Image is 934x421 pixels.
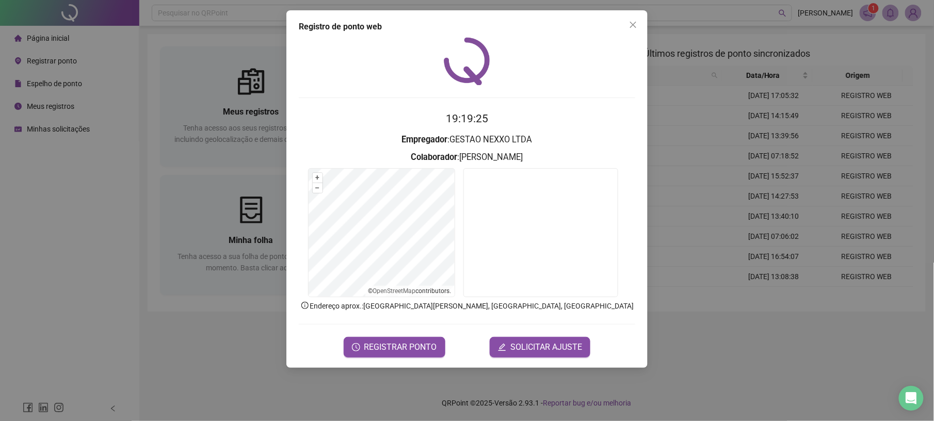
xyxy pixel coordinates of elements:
span: REGISTRAR PONTO [364,341,437,353]
h3: : [PERSON_NAME] [299,151,635,164]
h3: : GESTAO NEXXO LTDA [299,133,635,147]
span: info-circle [300,301,310,310]
button: Close [625,17,641,33]
p: Endereço aprox. : [GEOGRAPHIC_DATA][PERSON_NAME], [GEOGRAPHIC_DATA], [GEOGRAPHIC_DATA] [299,300,635,312]
span: edit [498,343,506,351]
a: OpenStreetMap [373,287,416,295]
button: + [313,173,323,183]
strong: Colaborador [411,152,458,162]
button: – [313,183,323,193]
time: 19:19:25 [446,112,488,125]
button: REGISTRAR PONTO [344,337,445,358]
span: close [629,21,637,29]
span: clock-circle [352,343,360,351]
div: Registro de ponto web [299,21,635,33]
button: editSOLICITAR AJUSTE [490,337,590,358]
span: SOLICITAR AJUSTE [510,341,582,353]
img: QRPoint [444,37,490,85]
div: Open Intercom Messenger [899,386,924,411]
strong: Empregador [402,135,448,144]
li: © contributors. [368,287,452,295]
